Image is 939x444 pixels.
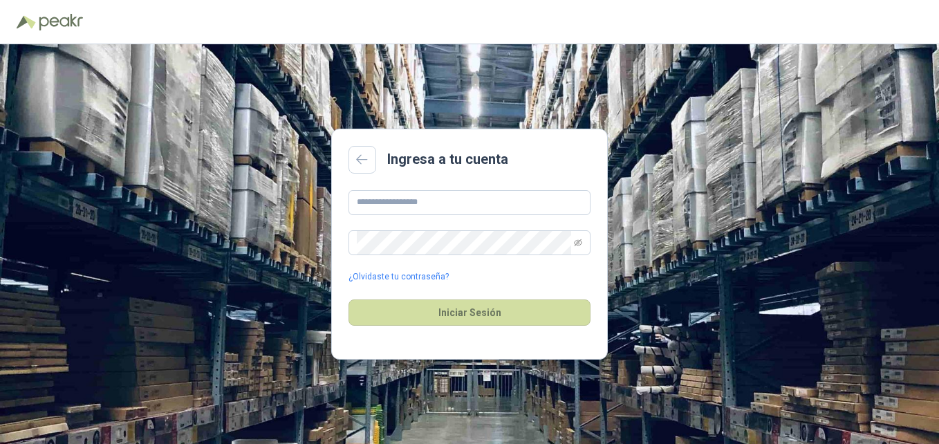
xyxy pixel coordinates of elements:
h2: Ingresa a tu cuenta [387,149,508,170]
button: Iniciar Sesión [348,299,591,326]
img: Peakr [39,14,83,30]
img: Logo [17,15,36,29]
span: eye-invisible [574,239,582,247]
a: ¿Olvidaste tu contraseña? [348,270,449,284]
